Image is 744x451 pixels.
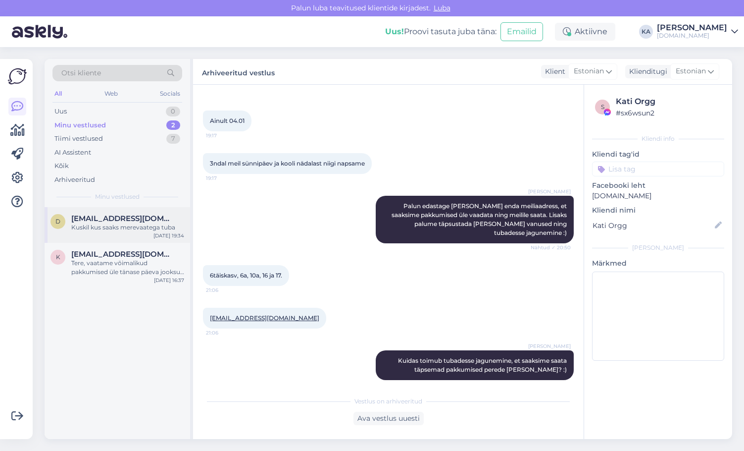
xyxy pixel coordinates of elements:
[592,180,724,191] p: Facebooki leht
[56,253,60,261] span: k
[166,120,180,130] div: 2
[625,66,667,77] div: Klienditugi
[210,117,245,124] span: Ainult 04.01
[657,32,727,40] div: [DOMAIN_NAME]
[8,67,27,86] img: Askly Logo
[639,25,653,39] div: KA
[555,23,615,41] div: Aktiivne
[592,243,724,252] div: [PERSON_NAME]
[166,134,180,144] div: 7
[616,96,721,108] div: Kati Orgg
[592,134,724,143] div: Kliendi info
[616,108,721,118] div: # sx6wsun2
[431,3,453,12] span: Luba
[210,314,319,322] a: [EMAIL_ADDRESS][DOMAIN_NAME]
[206,132,243,139] span: 19:17
[166,107,180,116] div: 0
[71,259,184,277] div: Tere, vaatame võimalikud pakkumised üle tänase päeva jooksul ning saadame meilile [EMAIL_ADDRESS]...
[592,191,724,201] p: [DOMAIN_NAME]
[541,66,565,77] div: Klient
[528,342,571,350] span: [PERSON_NAME]
[61,68,101,78] span: Otsi kliente
[531,244,571,251] span: Nähtud ✓ 20:50
[71,214,174,223] span: deily19.91@gmail.com
[676,66,706,77] span: Estonian
[592,149,724,160] p: Kliendi tag'id
[54,120,106,130] div: Minu vestlused
[398,357,568,373] span: Kuidas toimub tubadesse jagunemine, et saaksime saata täpsemad pakkumised perede [PERSON_NAME]? :)
[657,24,727,32] div: [PERSON_NAME]
[500,22,543,41] button: Emailid
[592,258,724,269] p: Märkmed
[102,87,120,100] div: Web
[534,381,571,388] span: 21:35
[95,192,140,201] span: Minu vestlused
[592,162,724,176] input: Lisa tag
[210,272,282,279] span: 6täiskasv, 6a, 10a, 16 ja 17.
[54,161,69,171] div: Kõik
[153,232,184,239] div: [DATE] 19:34
[52,87,64,100] div: All
[54,134,103,144] div: Tiimi vestlused
[206,329,243,337] span: 21:06
[593,220,713,231] input: Lisa nimi
[206,174,243,182] span: 19:17
[353,412,424,425] div: Ava vestlus uuesti
[601,103,604,111] span: s
[54,175,95,185] div: Arhiveeritud
[592,205,724,216] p: Kliendi nimi
[210,160,365,167] span: 3ndal meil sünnipäev ja kooli nädalast niigi napsame
[54,148,91,158] div: AI Assistent
[55,218,60,225] span: d
[392,202,568,236] span: Palun edastage [PERSON_NAME] enda meiliaadress, et saaksime pakkumised üle vaadata ning meilile s...
[154,277,184,284] div: [DATE] 16:37
[657,24,738,40] a: [PERSON_NAME][DOMAIN_NAME]
[574,66,604,77] span: Estonian
[385,27,404,36] b: Uus!
[354,397,422,406] span: Vestlus on arhiveeritud
[54,107,67,116] div: Uus
[385,26,496,38] div: Proovi tasuta juba täna:
[158,87,182,100] div: Socials
[206,286,243,294] span: 21:06
[202,65,275,78] label: Arhiveeritud vestlus
[71,223,184,232] div: Kuskil kus saaks merevaatega tuba
[528,188,571,195] span: [PERSON_NAME]
[71,250,174,259] span: katrinzaranek@gmail.com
